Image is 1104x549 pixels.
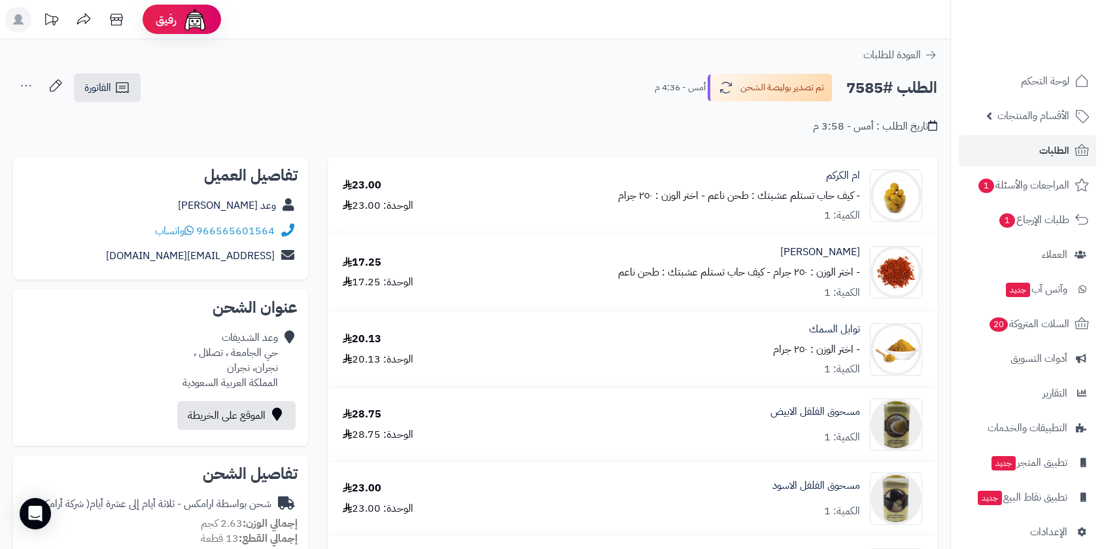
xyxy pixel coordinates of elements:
[780,245,860,260] a: [PERSON_NAME]
[178,198,276,213] a: وعد [PERSON_NAME]
[824,285,860,300] div: الكمية: 1
[24,168,298,183] h2: تفاصيل العميل
[343,501,413,516] div: الوحدة: 23.00
[343,255,381,270] div: 17.25
[813,119,937,134] div: تاريخ الطلب : أمس - 3:58 م
[20,498,51,529] div: Open Intercom Messenger
[998,211,1069,229] span: طلبات الإرجاع
[239,531,298,546] strong: إجمالي القطع:
[871,169,922,222] img: 192dc3bc42692d12f730a1790566c019916-90x90.jpg
[201,531,298,546] small: 13 قطعة
[156,12,177,27] span: رفيق
[708,188,860,204] small: - كيف حاب تستلم عشبتك : طحن ناعم
[24,466,298,482] h2: تفاصيل الشحن
[990,317,1008,332] span: 20
[343,275,413,290] div: الوحدة: 17.25
[27,497,271,512] div: شحن بواسطة ارامكس - ثلاثة أيام إلى عشرة أيام
[772,478,860,493] a: مسحوق الفلفل الاسود
[871,472,922,525] img: 250052b2b0023fe2d7d48fc29d5a717c638-90x90.png
[978,491,1002,505] span: جديد
[618,264,770,280] small: - كيف حاب تستلم عشبتك : طحن ناعم
[182,7,208,33] img: ai-face.png
[343,427,413,442] div: الوحدة: 28.75
[1006,283,1030,297] span: جديد
[1042,245,1067,264] span: العملاء
[1015,35,1092,63] img: logo-2.png
[708,74,833,101] button: تم تصدير بوليصة الشحن
[343,332,381,347] div: 20.13
[343,178,381,193] div: 23.00
[846,75,937,101] h2: الطلب #7585
[655,81,706,94] small: أمس - 4:36 م
[343,352,413,367] div: الوحدة: 20.13
[959,516,1096,548] a: الإعدادات
[106,248,275,264] a: [EMAIL_ADDRESS][DOMAIN_NAME]
[871,323,922,376] img: 2044a524a680e3beffce11ed673fda8d41c-90x90.png
[24,300,298,315] h2: عنوان الشحن
[182,330,278,390] div: وعد الشديفات حي الجامعة ، تصلال ، نجران، نجران المملكة العربية السعودية
[809,322,860,337] a: توابل السمك
[196,223,275,239] a: 966565601564
[959,308,1096,340] a: السلات المتروكة20
[863,47,937,63] a: العودة للطلبات
[959,343,1096,374] a: أدوات التسويق
[1030,523,1067,541] span: الإعدادات
[959,65,1096,97] a: لوحة التحكم
[959,482,1096,513] a: تطبيق نقاط البيعجديد
[863,47,921,63] span: العودة للطلبات
[773,264,860,280] small: - اختر الوزن : ٢٥٠ جرام
[27,496,90,512] span: ( شركة أرامكس )
[770,404,860,419] a: مسحوق الفلفل الابيض
[824,504,860,519] div: الكمية: 1
[618,188,705,204] small: - اختر الوزن : ٢٥٠ جرام
[959,239,1096,270] a: العملاء
[988,315,1069,333] span: السلات المتروكة
[992,456,1016,470] span: جديد
[959,378,1096,409] a: التقارير
[959,169,1096,201] a: المراجعات والأسئلة1
[84,80,111,96] span: الفاتورة
[1039,141,1069,160] span: الطلبات
[990,453,1067,472] span: تطبيق المتجر
[177,401,296,430] a: الموقع على الخريطة
[824,430,860,445] div: الكمية: 1
[343,407,381,422] div: 28.75
[978,179,994,193] span: 1
[773,342,860,357] small: - اختر الوزن : ٢٥٠ جرام
[871,246,922,298] img: 2024a524a680e3beffce11ed673fda8d41c-90x90.jpg
[871,398,922,451] img: 24413859a0ea9664acd6b68a2cca4955265-90x90.png
[1021,72,1069,90] span: لوحة التحكم
[826,168,860,183] a: ام الكركم
[35,7,67,36] a: تحديثات المنصة
[959,204,1096,236] a: طلبات الإرجاع1
[343,198,413,213] div: الوحدة: 23.00
[997,107,1069,125] span: الأقسام والمنتجات
[976,488,1067,506] span: تطبيق نقاط البيع
[1005,280,1067,298] span: وآتس آب
[243,516,298,531] strong: إجمالي الوزن:
[74,73,141,102] a: الفاتورة
[959,412,1096,444] a: التطبيقات والخدمات
[959,274,1096,305] a: وآتس آبجديد
[999,213,1015,228] span: 1
[959,447,1096,478] a: تطبيق المتجرجديد
[824,362,860,377] div: الكمية: 1
[959,135,1096,166] a: الطلبات
[1010,349,1067,368] span: أدوات التسويق
[977,176,1069,194] span: المراجعات والأسئلة
[1043,384,1067,402] span: التقارير
[155,223,194,239] a: واتساب
[824,208,860,223] div: الكمية: 1
[201,516,298,531] small: 2.63 كجم
[988,419,1067,437] span: التطبيقات والخدمات
[343,481,381,496] div: 23.00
